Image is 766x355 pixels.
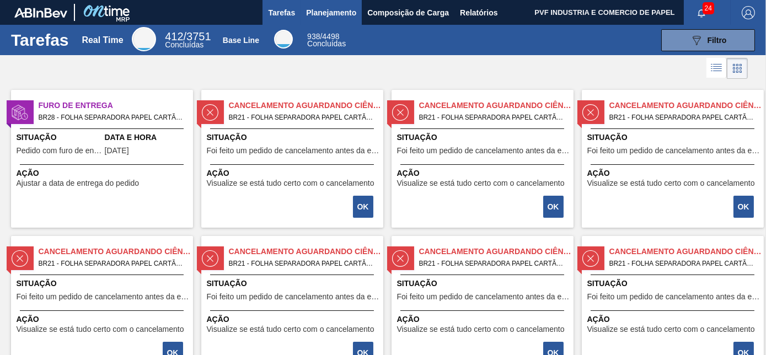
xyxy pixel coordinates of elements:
[39,111,184,123] span: BR28 - FOLHA SEPARADORA PAPEL CARTÃO Pedido - 1975304
[132,27,156,51] div: Real Time
[17,168,190,179] span: Ação
[165,30,211,42] span: / 3751
[14,8,67,18] img: TNhmsLtSVTkK8tSr43FrP2fwEKptu5GPRR3wAAAABJRU5ErkJggg==
[207,147,381,155] span: Foi feito um pedido de cancelamento antes da etapa de aguardando faturamento
[392,250,409,267] img: status
[268,6,295,19] span: Tarefas
[354,195,374,219] div: Completar tarefa: 29737066
[587,293,761,301] span: Foi feito um pedido de cancelamento antes da etapa de aguardando faturamento
[39,257,184,270] span: BR21 - FOLHA SEPARADORA PAPEL CARTÃO Pedido - 1873710
[207,132,381,143] span: Situação
[587,278,761,289] span: Situação
[703,2,714,14] span: 24
[229,257,374,270] span: BR21 - FOLHA SEPARADORA PAPEL CARTÃO Pedido - 1873712
[397,293,571,301] span: Foi feito um pedido de cancelamento antes da etapa de aguardando faturamento
[306,6,356,19] span: Planejamento
[17,325,184,334] span: Visualize se está tudo certo com o cancelamento
[397,147,571,155] span: Foi feito um pedido de cancelamento antes da etapa de aguardando faturamento
[17,293,190,301] span: Foi feito um pedido de cancelamento antes da etapa de aguardando faturamento
[17,179,140,187] span: Ajustar a data de entrega do pedido
[587,325,755,334] span: Visualize se está tudo certo com o cancelamento
[165,32,211,49] div: Real Time
[353,196,373,218] button: OK
[587,179,755,187] span: Visualize se está tudo certo com o cancelamento
[397,278,571,289] span: Situação
[544,195,565,219] div: Completar tarefa: 29737067
[11,34,69,46] h1: Tarefas
[229,111,374,123] span: BR21 - FOLHA SEPARADORA PAPEL CARTÃO Pedido - 1873698
[39,100,193,111] span: Furo de Entrega
[223,36,259,45] div: Base Line
[587,147,761,155] span: Foi feito um pedido de cancelamento antes da etapa de aguardando faturamento
[708,36,727,45] span: Filtro
[706,58,727,79] div: Visão em Lista
[419,246,574,257] span: Cancelamento aguardando ciência
[12,104,28,121] img: status
[609,246,764,257] span: Cancelamento aguardando ciência
[165,30,183,42] span: 412
[587,314,761,325] span: Ação
[397,132,571,143] span: Situação
[397,179,565,187] span: Visualize se está tudo certo com o cancelamento
[397,325,565,334] span: Visualize se está tudo certo com o cancelamento
[419,257,565,270] span: BR21 - FOLHA SEPARADORA PAPEL CARTÃO Pedido - 1873714
[397,314,571,325] span: Ação
[207,314,381,325] span: Ação
[202,104,218,121] img: status
[105,132,190,143] span: Data e Hora
[609,111,755,123] span: BR21 - FOLHA SEPARADORA PAPEL CARTÃO Pedido - 1873707
[307,33,346,47] div: Base Line
[582,104,599,121] img: status
[307,32,339,41] span: / 4498
[307,39,346,48] span: Concluídas
[727,58,748,79] div: Visão em Cards
[165,40,203,49] span: Concluídas
[207,278,381,289] span: Situação
[229,100,383,111] span: Cancelamento aguardando ciência
[733,196,754,218] button: OK
[460,6,497,19] span: Relatórios
[661,29,755,51] button: Filtro
[582,250,599,267] img: status
[609,257,755,270] span: BR21 - FOLHA SEPARADORA PAPEL CARTÃO Pedido - 1873715
[207,325,374,334] span: Visualize se está tudo certo com o cancelamento
[307,32,320,41] span: 938
[735,195,755,219] div: Completar tarefa: 29737068
[392,104,409,121] img: status
[207,293,381,301] span: Foi feito um pedido de cancelamento antes da etapa de aguardando faturamento
[82,35,123,45] div: Real Time
[229,246,383,257] span: Cancelamento aguardando ciência
[742,6,755,19] img: Logout
[587,132,761,143] span: Situação
[274,30,293,49] div: Base Line
[17,132,102,143] span: Situação
[202,250,218,267] img: status
[207,179,374,187] span: Visualize se está tudo certo com o cancelamento
[12,250,28,267] img: status
[17,278,190,289] span: Situação
[39,246,193,257] span: Cancelamento aguardando ciência
[17,314,190,325] span: Ação
[397,168,571,179] span: Ação
[419,111,565,123] span: BR21 - FOLHA SEPARADORA PAPEL CARTÃO Pedido - 1873701
[609,100,764,111] span: Cancelamento aguardando ciência
[684,5,719,20] button: Notificações
[587,168,761,179] span: Ação
[105,147,129,155] span: 12/08/2025,
[207,168,381,179] span: Ação
[419,100,574,111] span: Cancelamento aguardando ciência
[367,6,449,19] span: Composição de Carga
[543,196,564,218] button: OK
[17,147,102,155] span: Pedido com furo de entrega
